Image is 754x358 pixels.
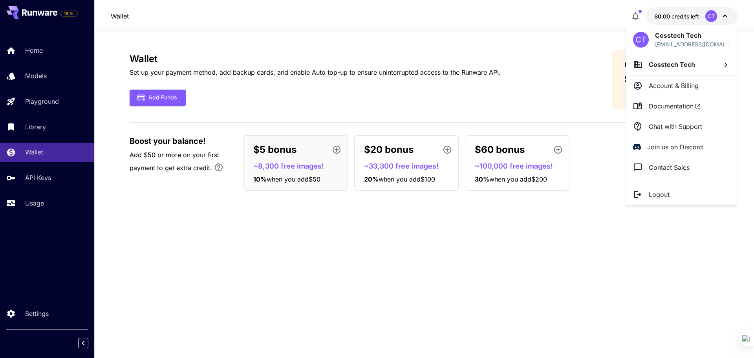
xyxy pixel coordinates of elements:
[649,81,699,90] p: Account & Billing
[649,190,670,199] p: Logout
[626,54,738,75] button: Cosstech Tech
[649,101,701,111] span: Documentation
[649,61,695,68] span: Cosstech Tech
[655,40,730,48] p: [EMAIL_ADDRESS][DOMAIN_NAME]
[647,142,703,152] p: Join us on Discord
[649,122,702,131] p: Chat with Support
[655,31,730,40] p: Cosstech Tech
[633,32,649,48] div: CT
[655,40,730,48] div: cosstech@gmail.com
[649,163,690,172] p: Contact Sales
